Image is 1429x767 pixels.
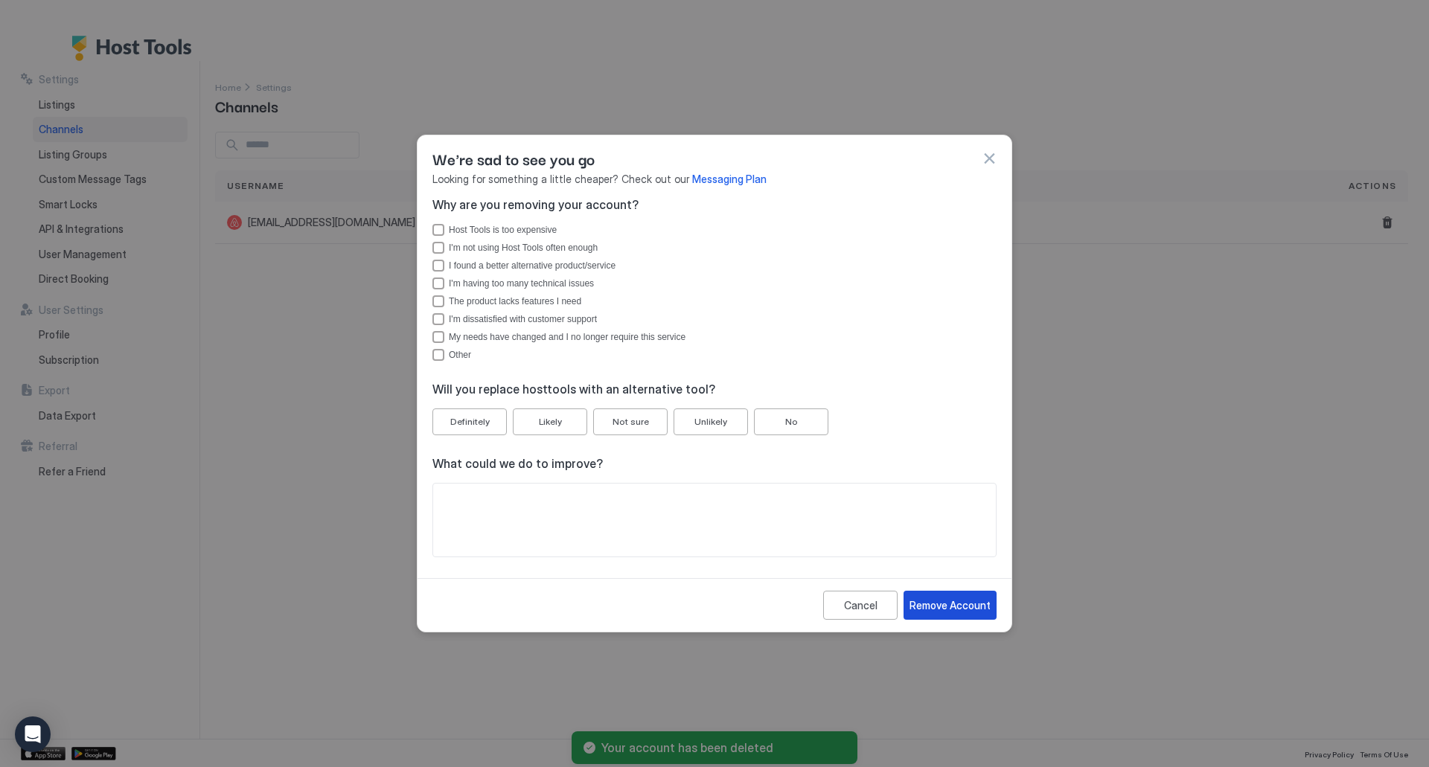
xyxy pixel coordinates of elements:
[432,456,997,471] span: What could we do to improve?
[432,260,997,272] div: I found a better alternative product/service
[909,597,991,613] div: Remove Account
[449,296,581,307] div: The product lacks features I need
[450,415,490,429] div: Definitely
[449,278,594,289] div: I'm having too many technical issues
[432,173,997,186] span: Looking for something a little cheaper? Check out our
[844,597,877,613] div: Cancel
[823,591,898,620] button: Cancel
[513,408,587,435] button: Likely
[432,295,997,307] div: The product lacks features I need
[433,484,996,556] textarea: Input Field
[432,277,997,289] div: I'm having too many technical issues
[432,408,507,435] button: Definitely
[539,415,562,429] div: Likely
[449,332,685,342] div: My needs have changed and I no longer require this service
[674,408,748,435] button: Unlikely
[904,591,997,620] button: Remove Account
[449,225,557,235] div: Host Tools is too expensive
[432,382,997,397] span: Will you replace hosttools with an alternative tool?
[449,243,598,253] div: I'm not using Host Tools often enough
[449,260,616,271] div: I found a better alternative product/service
[15,716,51,752] div: Open Intercom Messenger
[593,408,668,435] button: Not sure
[432,331,997,343] div: My needs have changed and I no longer require this service
[432,242,997,254] div: I'm not using Host Tools often enough
[449,314,597,324] div: I'm dissatisfied with customer support
[613,415,649,429] div: Not sure
[692,173,767,185] a: Messaging Plan
[432,147,595,170] span: We're sad to see you go
[432,313,997,325] div: I'm dissatisfied with customer support
[432,197,997,212] span: Why are you removing your account?
[432,349,997,361] div: Other
[694,415,727,429] div: Unlikely
[432,224,997,236] div: Host Tools is too expensive
[449,350,471,360] div: Other
[785,415,798,429] div: No
[754,408,828,435] button: No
